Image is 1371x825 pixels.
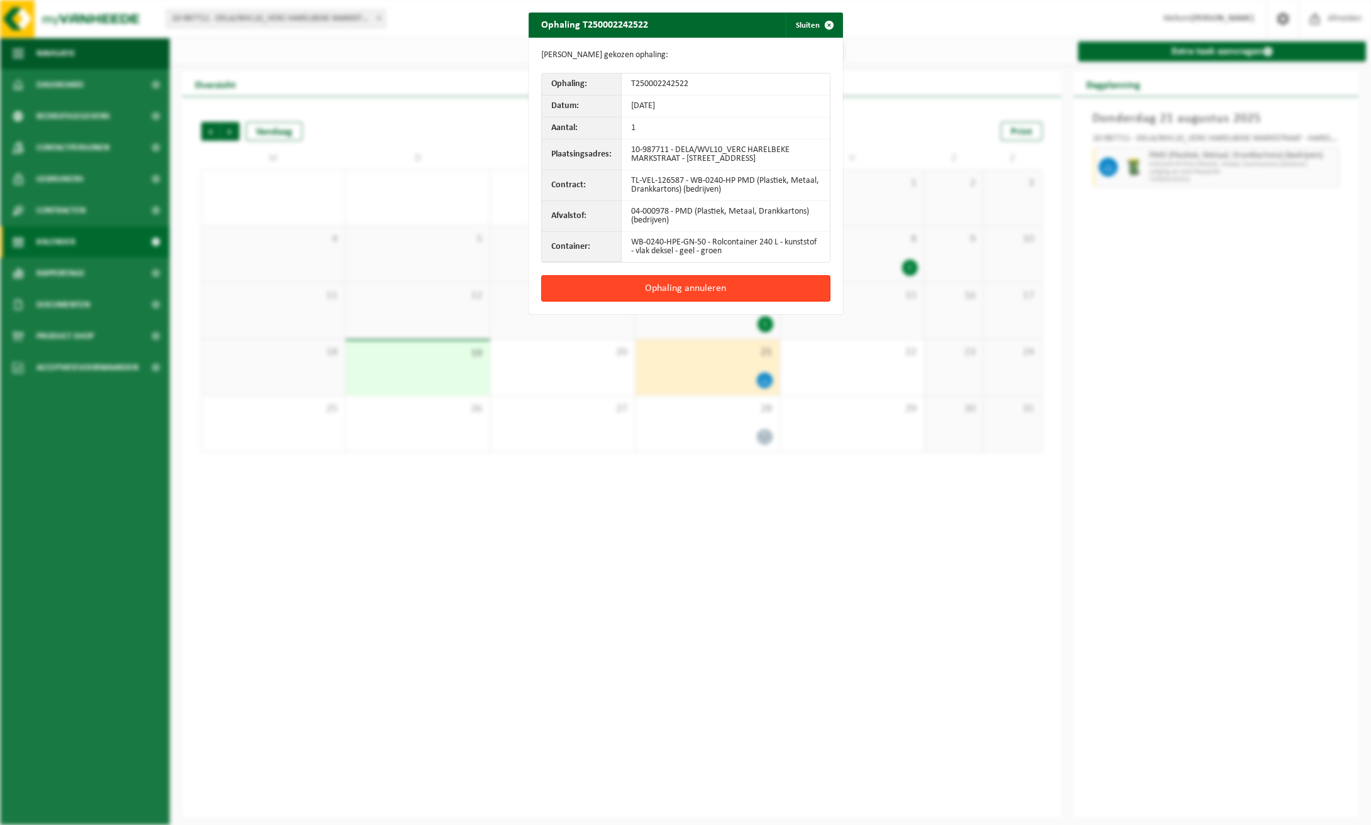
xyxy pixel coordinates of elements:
td: T250002242522 [622,74,830,96]
h2: Ophaling T250002242522 [529,13,661,36]
th: Contract: [542,170,622,201]
th: Datum: [542,96,622,117]
button: Ophaling annuleren [541,275,830,302]
button: Sluiten [786,13,842,38]
td: 10-987711 - DELA/WVL10_VERC HARELBEKE MARKSTRAAT - [STREET_ADDRESS] [622,139,830,170]
p: [PERSON_NAME] gekozen ophaling: [541,50,830,60]
td: [DATE] [622,96,830,117]
th: Aantal: [542,117,622,139]
td: WB-0240-HPE-GN-50 - Rolcontainer 240 L - kunststof - vlak deksel - geel - groen [622,232,830,262]
td: TL-VEL-126587 - WB-0240-HP PMD (Plastiek, Metaal, Drankkartons) (bedrijven) [622,170,830,201]
td: 1 [622,117,830,139]
th: Plaatsingsadres: [542,139,622,170]
td: 04-000978 - PMD (Plastiek, Metaal, Drankkartons) (bedrijven) [622,201,830,232]
th: Ophaling: [542,74,622,96]
th: Container: [542,232,622,262]
th: Afvalstof: [542,201,622,232]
